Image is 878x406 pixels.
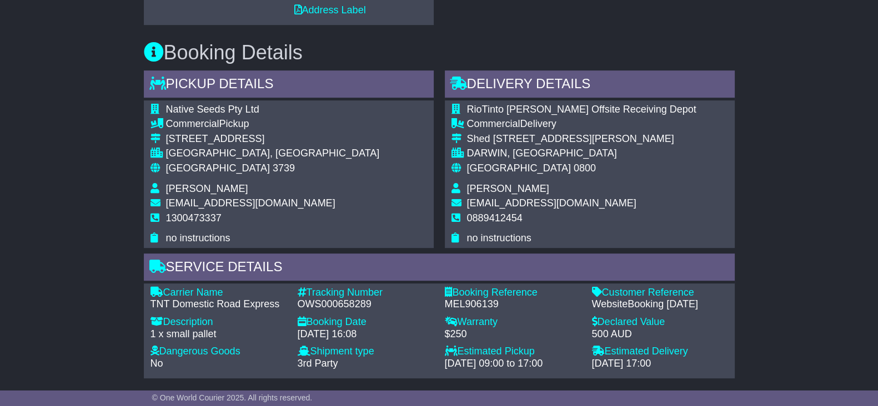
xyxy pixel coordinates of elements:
[152,393,313,402] span: © One World Courier 2025. All rights reserved.
[298,358,338,369] span: 3rd Party
[445,298,581,311] div: MEL906139
[166,232,230,243] span: no instructions
[144,42,735,64] h3: Booking Details
[445,316,581,328] div: Warranty
[467,212,523,224] span: 0889412454
[166,163,270,174] span: [GEOGRAPHIC_DATA]
[150,298,287,311] div: TNT Domestic Road Express
[166,118,219,129] span: Commercial
[166,212,222,224] span: 1300473337
[592,328,728,341] div: 500 AUD
[150,346,287,358] div: Dangerous Goods
[592,316,728,328] div: Declared Value
[298,298,434,311] div: OWS000658289
[467,232,531,243] span: no instructions
[592,346,728,358] div: Estimated Delivery
[166,104,259,115] span: Native Seeds Pty Ltd
[150,328,287,341] div: 1 x small pallet
[445,358,581,370] div: [DATE] 09:00 to 17:00
[150,287,287,299] div: Carrier Name
[150,358,163,369] span: No
[150,316,287,328] div: Description
[467,104,696,115] span: RioTinto [PERSON_NAME] Offsite Receiving Depot
[467,148,696,160] div: DARWIN, [GEOGRAPHIC_DATA]
[445,346,581,358] div: Estimated Pickup
[298,287,434,299] div: Tracking Number
[166,148,380,160] div: [GEOGRAPHIC_DATA], [GEOGRAPHIC_DATA]
[298,328,434,341] div: [DATE] 16:08
[166,133,380,145] div: [STREET_ADDRESS]
[166,183,248,194] span: [PERSON_NAME]
[298,346,434,358] div: Shipment type
[592,298,728,311] div: WebsiteBooking [DATE]
[467,133,696,145] div: Shed [STREET_ADDRESS][PERSON_NAME]
[144,253,735,283] div: Service Details
[445,70,735,100] div: Delivery Details
[144,70,434,100] div: Pickup Details
[445,287,581,299] div: Booking Reference
[467,118,696,130] div: Delivery
[166,197,335,209] span: [EMAIL_ADDRESS][DOMAIN_NAME]
[467,197,636,209] span: [EMAIL_ADDRESS][DOMAIN_NAME]
[467,163,571,174] span: [GEOGRAPHIC_DATA]
[166,118,380,130] div: Pickup
[467,183,549,194] span: [PERSON_NAME]
[592,358,728,370] div: [DATE] 17:00
[273,163,295,174] span: 3739
[294,4,366,16] a: Address Label
[574,163,596,174] span: 0800
[298,316,434,328] div: Booking Date
[467,118,520,129] span: Commercial
[445,328,581,341] div: $250
[592,287,728,299] div: Customer Reference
